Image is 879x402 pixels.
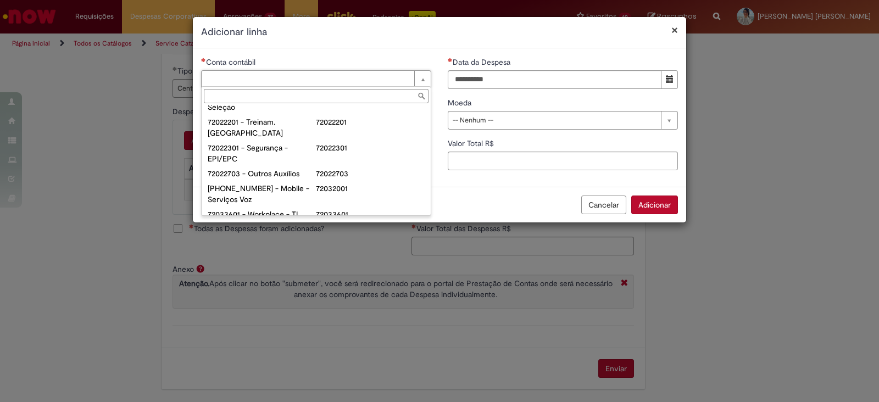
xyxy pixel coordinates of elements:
div: 72022703 - Outros Auxílios [208,168,316,179]
div: 72022301 [316,142,425,153]
div: 72033601 [316,209,425,220]
div: 72022201 - Treinam. [GEOGRAPHIC_DATA] [208,116,316,138]
div: [PHONE_NUMBER] - Mobile - Serviços Voz [208,183,316,205]
div: 72022301 - Segurança - EPI/EPC [208,142,316,164]
div: 72022703 [316,168,425,179]
div: 72032001 [316,183,425,194]
div: 72033601 - Workplace - TI Equip/Perif [208,209,316,231]
ul: Conta contábil [202,105,431,215]
div: 72022201 [316,116,425,127]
